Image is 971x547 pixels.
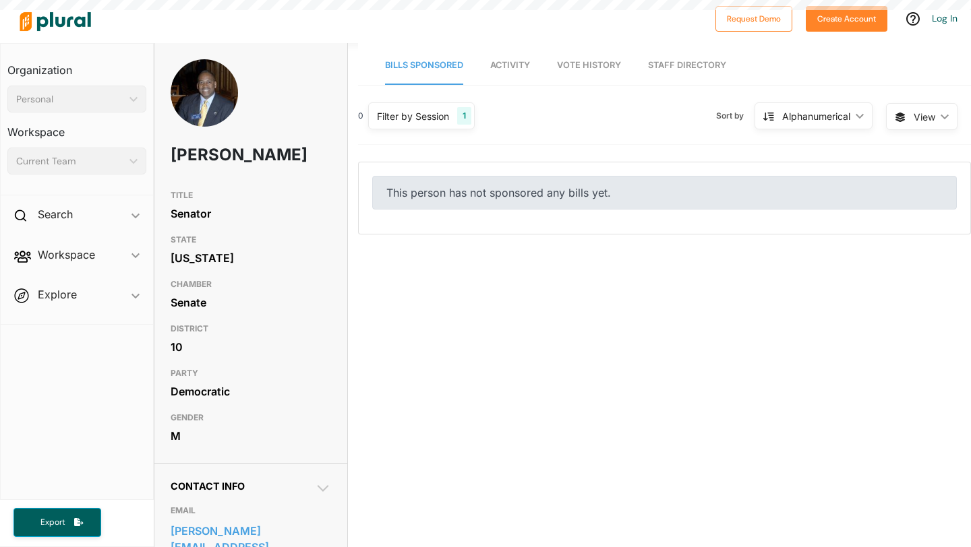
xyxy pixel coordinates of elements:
[932,12,958,24] a: Log In
[715,11,792,25] a: Request Demo
[16,154,124,168] div: Current Team
[490,46,530,85] a: Activity
[7,112,146,142] h3: Workspace
[782,109,850,123] div: Alphanumerical
[171,381,331,401] div: Democratic
[171,480,245,492] span: Contact Info
[38,207,73,222] h2: Search
[914,110,935,124] span: View
[385,60,463,70] span: Bills Sponsored
[171,503,331,519] h3: EMAIL
[806,6,887,32] button: Create Account
[457,107,471,125] div: 1
[171,292,331,313] div: Senate
[648,46,726,85] a: Staff Directory
[490,60,530,70] span: Activity
[171,426,331,446] div: M
[171,248,331,268] div: [US_STATE]
[716,110,755,122] span: Sort by
[171,365,331,381] h3: PARTY
[31,517,74,528] span: Export
[171,410,331,426] h3: GENDER
[557,60,621,70] span: Vote History
[806,11,887,25] a: Create Account
[171,135,267,175] h1: [PERSON_NAME]
[171,187,331,203] h3: TITLE
[171,59,238,152] img: Headshot of Emanuel Jones
[358,110,363,122] div: 0
[7,51,146,80] h3: Organization
[715,6,792,32] button: Request Demo
[171,232,331,248] h3: STATE
[171,276,331,292] h3: CHAMBER
[372,176,957,210] div: This person has not sponsored any bills yet.
[171,321,331,337] h3: DISTRICT
[13,508,101,537] button: Export
[16,92,124,106] div: Personal
[385,46,463,85] a: Bills Sponsored
[557,46,621,85] a: Vote History
[171,203,331,224] div: Senator
[377,109,449,123] div: Filter by Session
[171,337,331,357] div: 10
